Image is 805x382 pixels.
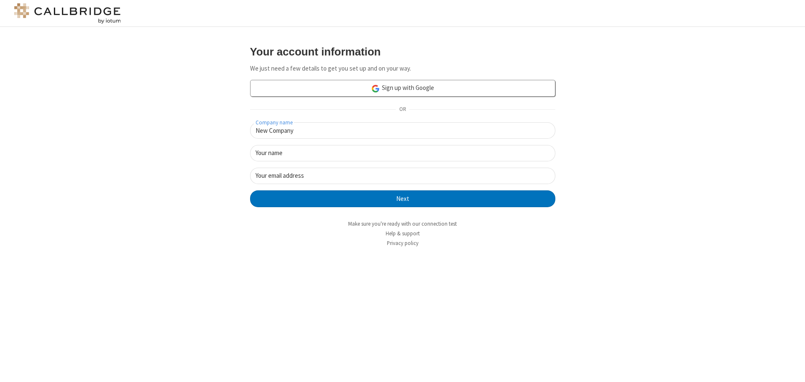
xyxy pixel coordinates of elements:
a: Sign up with Google [250,80,555,97]
h3: Your account information [250,46,555,58]
img: google-icon.png [371,84,380,93]
p: We just need a few details to get you set up and on your way. [250,64,555,74]
input: Company name [250,122,555,139]
a: Make sure you're ready with our connection test [348,220,457,227]
button: Next [250,190,555,207]
input: Your email address [250,168,555,184]
a: Privacy policy [387,240,418,247]
a: Help & support [386,230,420,237]
input: Your name [250,145,555,161]
span: OR [396,104,409,116]
img: logo@2x.png [13,3,122,24]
